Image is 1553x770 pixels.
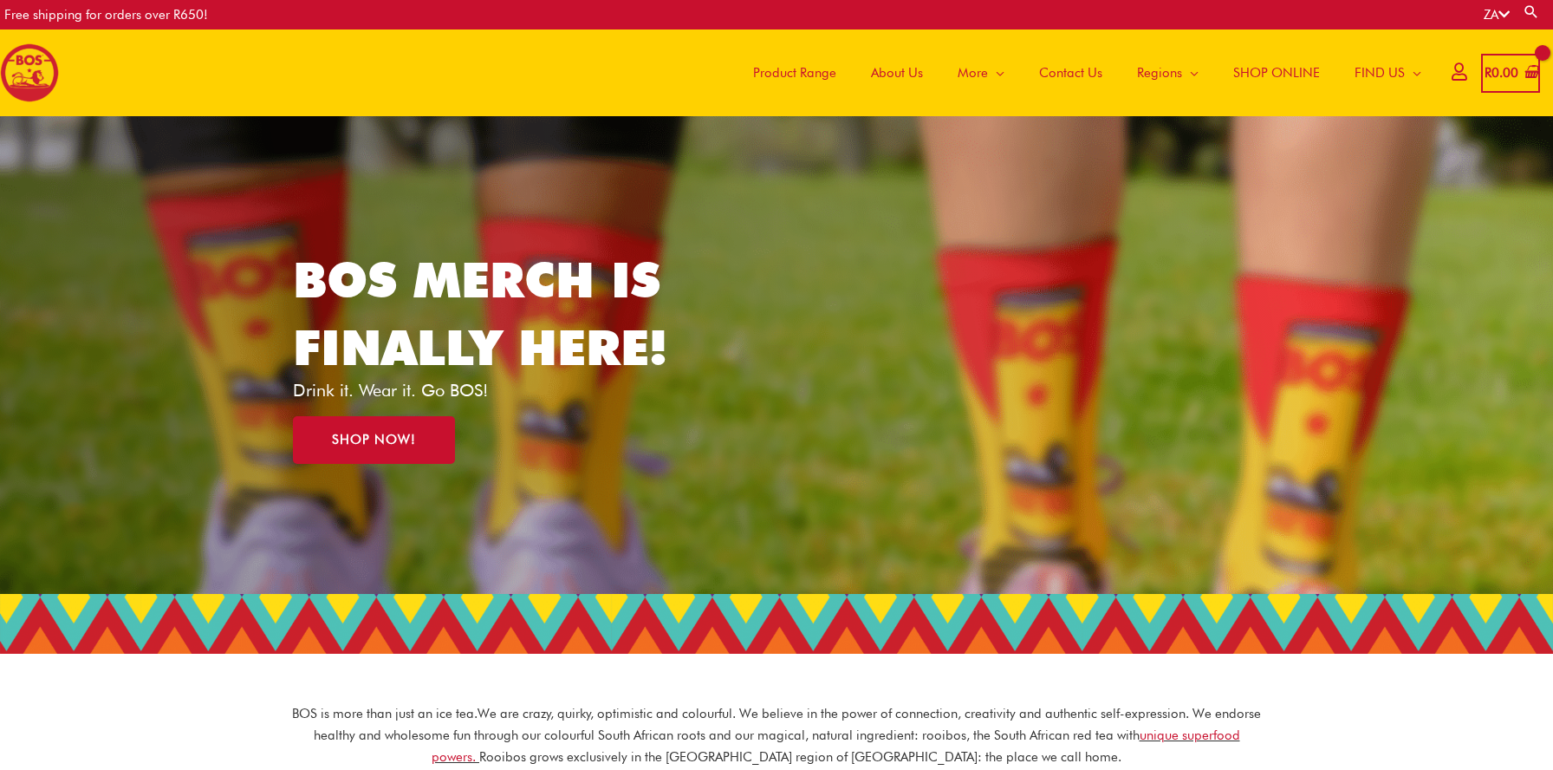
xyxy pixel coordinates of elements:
a: About Us [854,29,940,116]
a: View Shopping Cart, empty [1481,54,1540,93]
a: SHOP NOW! [293,416,455,464]
span: Regions [1137,47,1182,99]
span: SHOP ONLINE [1233,47,1320,99]
a: Contact Us [1022,29,1120,116]
p: BOS is more than just an ice tea. We are crazy, quirky, optimistic and colourful. We believe in t... [291,703,1262,767]
span: FIND US [1355,47,1405,99]
a: More [940,29,1022,116]
a: Regions [1120,29,1216,116]
nav: Site Navigation [723,29,1439,116]
a: Search button [1523,3,1540,20]
a: SHOP ONLINE [1216,29,1337,116]
bdi: 0.00 [1485,65,1518,81]
span: Contact Us [1039,47,1102,99]
span: R [1485,65,1491,81]
span: About Us [871,47,923,99]
a: ZA [1484,7,1510,23]
span: Product Range [753,47,836,99]
a: Product Range [736,29,854,116]
a: BOS MERCH IS FINALLY HERE! [293,251,667,376]
span: More [958,47,988,99]
span: SHOP NOW! [332,434,416,447]
a: unique superfood powers. [432,728,1240,765]
p: Drink it. Wear it. Go BOS! [293,382,693,399]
